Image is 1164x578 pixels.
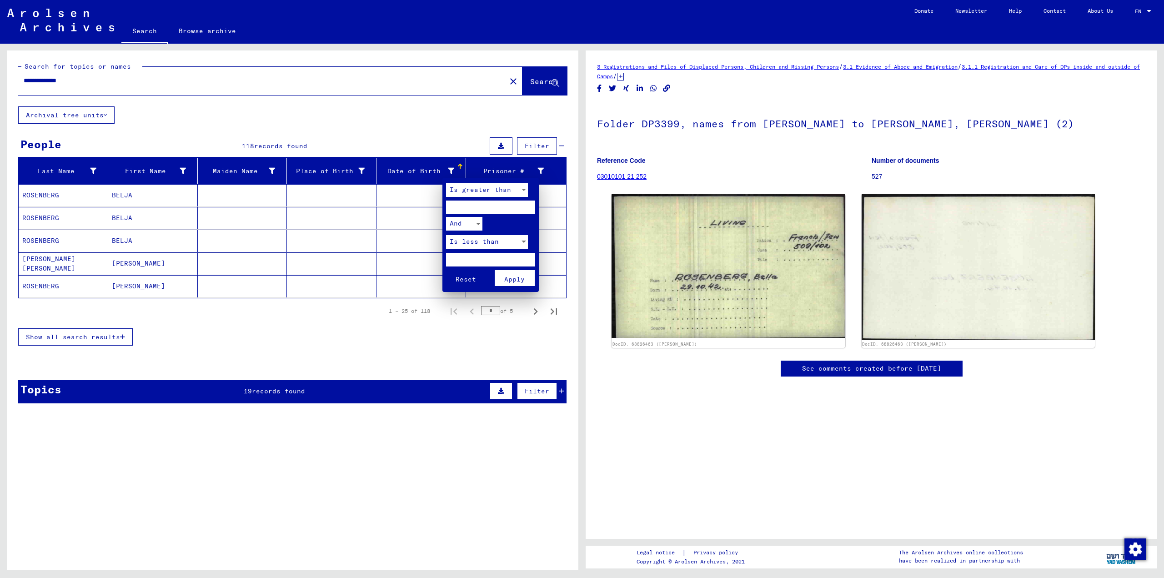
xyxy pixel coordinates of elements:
span: Is less than [450,237,499,246]
span: And [450,219,462,227]
div: Change consent [1124,538,1146,560]
span: Apply [504,275,525,283]
img: Change consent [1124,538,1146,560]
button: Reset [446,270,486,286]
button: Apply [495,270,535,286]
span: Reset [456,275,476,283]
span: Is greater than [450,186,511,194]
